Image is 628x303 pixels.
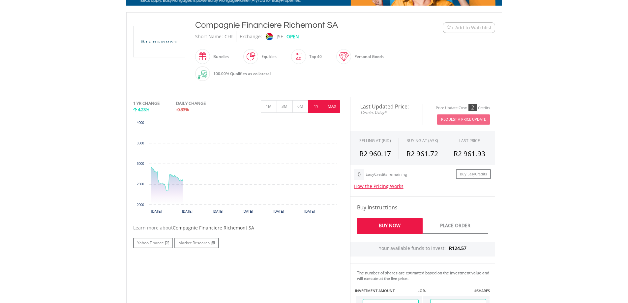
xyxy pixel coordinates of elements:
[133,238,173,248] a: Yahoo Finance
[351,49,384,65] div: Personal Goods
[265,33,273,40] img: jse.png
[355,104,418,109] span: Last Updated Price:
[133,225,340,231] div: Learn more about
[357,218,423,234] a: Buy Now
[133,119,340,218] svg: Interactive chart
[359,138,391,143] div: SELLING AT (BID)
[406,149,438,158] span: R2 961.72
[350,242,495,257] div: Your available funds to invest:
[182,210,193,213] text: [DATE]
[133,119,340,218] div: Chart. Highcharts interactive chart.
[292,100,309,113] button: 6M
[138,106,149,112] span: 4.23%
[136,121,144,125] text: 4000
[418,288,426,293] label: -OR-
[213,71,271,76] span: 100.00% Qualifies as collateral
[474,288,490,293] label: #SHARES
[456,169,491,179] a: Buy EasyCredits
[176,100,228,106] div: DAILY CHANGE
[243,210,253,213] text: [DATE]
[354,169,364,180] div: 0
[449,245,466,251] span: R124.57
[136,203,144,207] text: 2000
[136,141,144,145] text: 3500
[436,106,467,110] div: Price Update Cost:
[459,138,480,143] div: LAST PRICE
[423,218,488,234] a: Place Order
[355,288,395,293] label: INVESTMENT AMOUNT
[277,31,283,42] div: JSE
[451,24,492,31] span: + Add to Watchlist
[174,238,219,248] a: Market Research
[437,114,490,125] button: Request A Price Update
[357,270,492,281] div: The number of shares are estimated based on the investment value and will execute at the live price.
[195,31,223,42] div: Short Name:
[359,149,391,158] span: R2 960.17
[173,225,254,231] span: Compagnie Financiere Richemont SA
[136,162,144,166] text: 3000
[446,25,451,30] img: Watchlist
[354,183,404,189] a: How the Pricing Works
[240,31,262,42] div: Exchange:
[277,100,293,113] button: 3M
[261,100,277,113] button: 1M
[454,149,485,158] span: R2 961.93
[136,182,144,186] text: 2500
[176,106,189,112] span: -0.33%
[355,109,418,115] span: 15-min. Delay*
[308,100,324,113] button: 1Y
[366,172,407,178] div: EasyCredits remaining
[357,203,488,211] h4: Buy Instructions
[258,49,277,65] div: Equities
[478,106,490,110] div: Credits
[151,210,162,213] text: [DATE]
[443,22,495,33] button: Watchlist + Add to Watchlist
[304,210,315,213] text: [DATE]
[324,100,340,113] button: MAX
[406,138,438,143] span: BUYING AT (ASK)
[224,31,233,42] div: CFR
[210,49,229,65] div: Bundles
[286,31,299,42] div: OPEN
[133,100,160,106] div: 1 YR CHANGE
[306,49,322,65] div: Top 40
[213,210,223,213] text: [DATE]
[273,210,284,213] text: [DATE]
[468,104,477,111] div: 2
[135,26,184,57] img: EQU.ZA.CFR.png
[195,19,402,31] div: Compagnie Financiere Richemont SA
[198,70,207,79] img: collateral-qualifying-green.svg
